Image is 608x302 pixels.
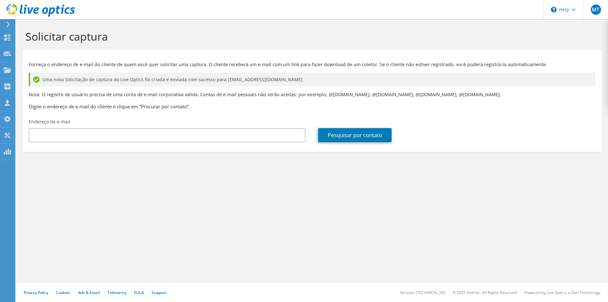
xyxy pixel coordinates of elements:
li: © 2025 Dell Inc. All Rights Reserved [453,290,517,295]
a: Privacy Policy [24,290,48,295]
span: MT [591,4,601,15]
h1: Solicitar captura [26,30,595,43]
a: Support [152,290,167,295]
a: Cookies [56,290,71,295]
a: Ads & Email [78,290,100,295]
h3: Digite o endereço de e-mail do cliente e clique em “Procurar por contato”. [29,103,595,110]
label: Endereço de e-mail [29,119,70,125]
a: Telemetry [108,290,126,295]
a: EULA [134,290,144,295]
svg: \n [551,7,557,12]
li: Powered by Live Optics, a Dell Technology [524,290,600,295]
li: Version: [TECHNICAL_ID] [400,290,445,295]
a: Pesquisar por contato [318,128,392,142]
p: Nota: O registro de usuário precisa de uma conta de e-mail corporativa válida. Contas de e-mail p... [29,91,595,98]
span: Uma nova Solicitação de captura do Live Optics foi criada e enviada com sucesso para [EMAIL_ADDRE... [42,76,303,83]
p: Forneça o endereço de e-mail do cliente de quem você quer solicitar uma captura. O cliente recebe... [29,61,595,68]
